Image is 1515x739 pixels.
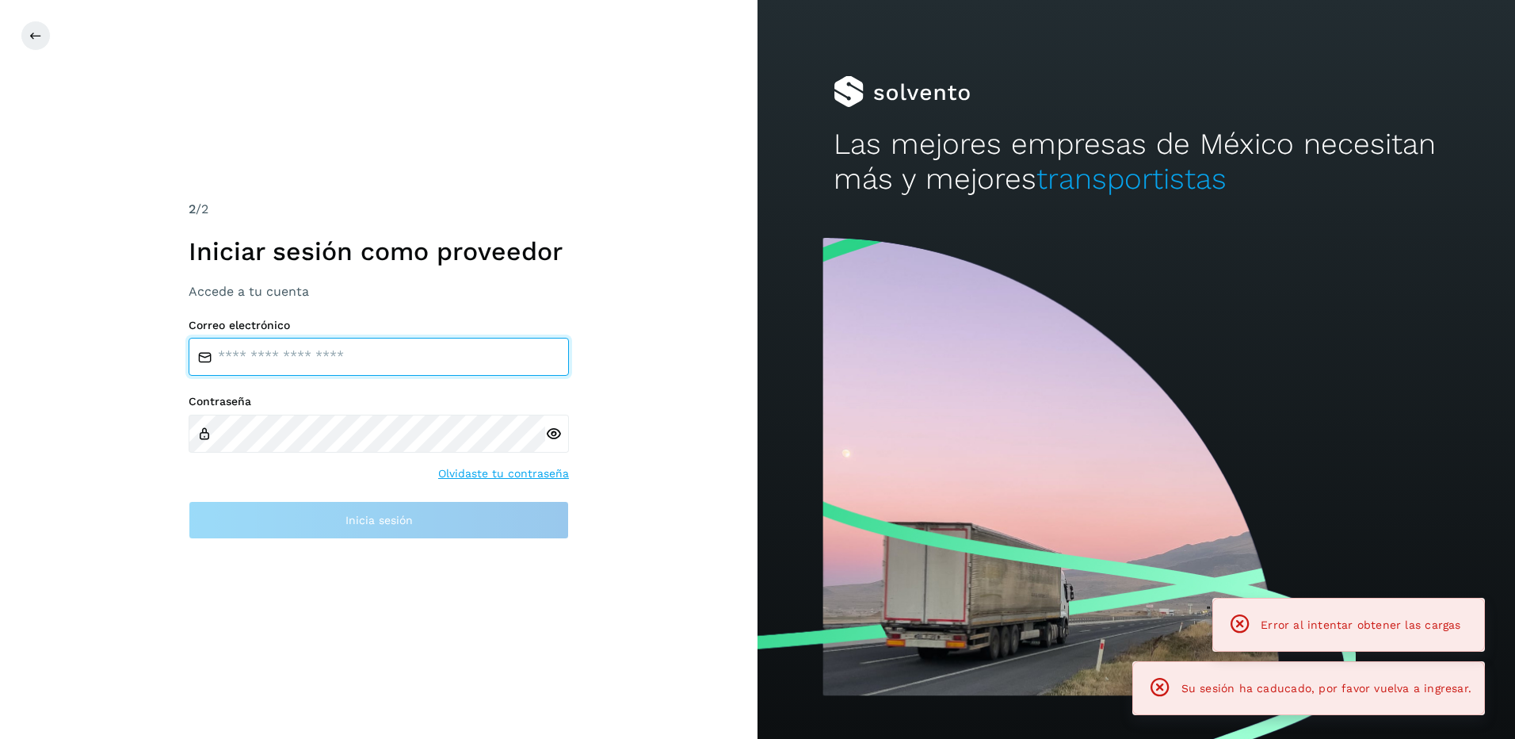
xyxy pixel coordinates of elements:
[189,236,569,266] h1: Iniciar sesión como proveedor
[189,284,569,299] h3: Accede a tu cuenta
[189,395,569,408] label: Contraseña
[1036,162,1227,196] span: transportistas
[438,465,569,482] a: Olvidaste tu contraseña
[834,127,1440,197] h2: Las mejores empresas de México necesitan más y mejores
[1261,618,1460,631] span: Error al intentar obtener las cargas
[189,201,196,216] span: 2
[189,319,569,332] label: Correo electrónico
[189,501,569,539] button: Inicia sesión
[189,200,569,219] div: /2
[345,515,413,526] span: Inicia sesión
[1181,682,1471,695] span: Su sesión ha caducado, por favor vuelva a ingresar.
